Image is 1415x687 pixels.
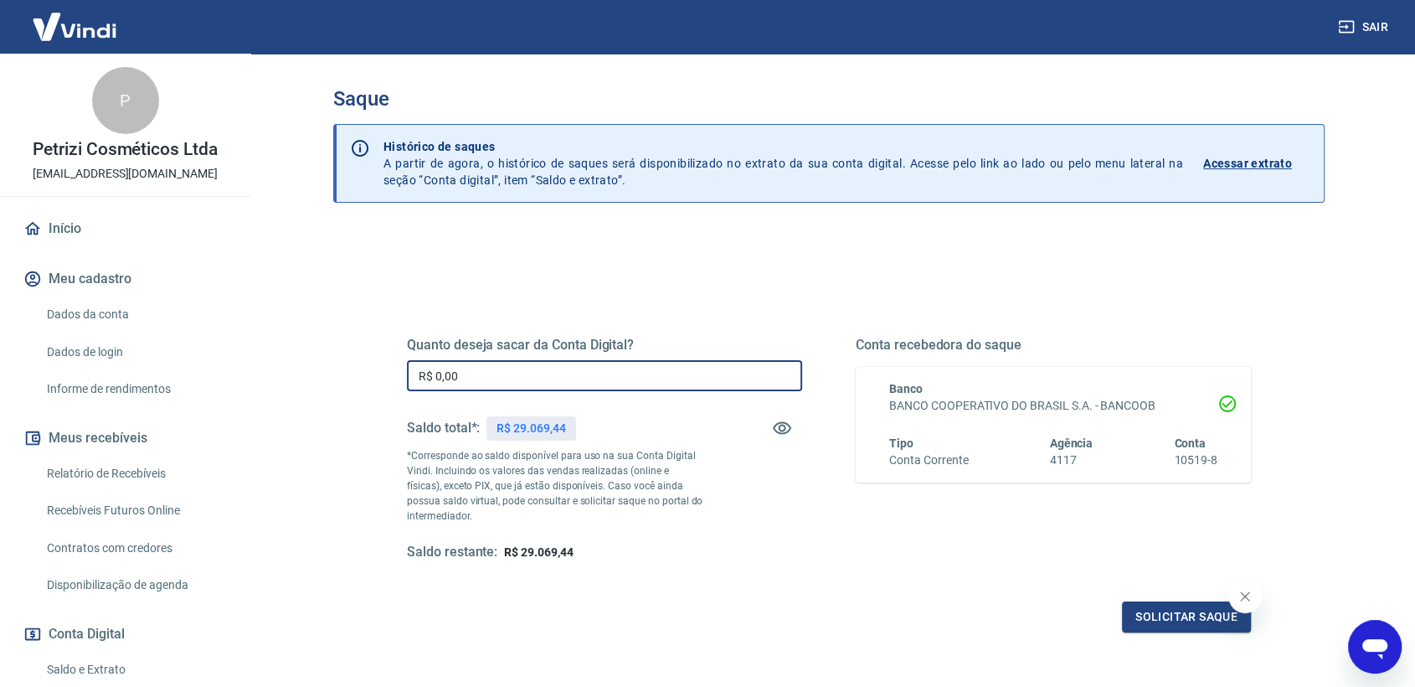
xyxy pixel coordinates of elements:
[1348,620,1402,674] iframe: Botão para abrir a janela de mensagens
[20,616,230,653] button: Conta Digital
[407,420,480,436] h5: Saldo total*:
[1203,155,1292,172] p: Acessar extrato
[333,87,1325,111] h3: Saque
[20,210,230,247] a: Início
[20,420,230,457] button: Meus recebíveis
[1122,602,1251,633] button: Solicitar saque
[889,397,1217,415] h6: BANCO COOPERATIVO DO BRASIL S.A. - BANCOOB
[889,382,923,395] span: Banco
[40,531,230,566] a: Contratos com credores
[407,337,802,354] h5: Quanto deseja sacar da Conta Digital?
[889,436,913,450] span: Tipo
[10,12,141,25] span: Olá! Precisa de ajuda?
[40,372,230,406] a: Informe de rendimentos
[383,138,1183,155] p: Histórico de saques
[40,335,230,369] a: Dados de login
[407,448,703,524] p: *Corresponde ao saldo disponível para uso na sua Conta Digital Vindi. Incluindo os valores das ve...
[497,420,565,437] p: R$ 29.069,44
[33,165,218,183] p: [EMAIL_ADDRESS][DOMAIN_NAME]
[1174,452,1217,469] h6: 10519-8
[889,452,968,469] h6: Conta Corrente
[40,457,230,491] a: Relatório de Recebíveis
[92,67,159,134] div: P
[1050,436,1093,450] span: Agência
[504,545,573,559] span: R$ 29.069,44
[1174,436,1206,450] span: Conta
[1050,452,1093,469] h6: 4117
[1335,12,1395,43] button: Sair
[33,141,218,158] p: Petrizi Cosméticos Ltda
[20,261,230,297] button: Meu cadastro
[383,138,1183,189] p: A partir de agora, o histórico de saques será disponibilizado no extrato da sua conta digital. Ac...
[40,493,230,528] a: Recebíveis Futuros Online
[40,653,230,687] a: Saldo e Extrato
[407,544,497,561] h5: Saldo restante:
[856,337,1251,354] h5: Conta recebedora do saque
[40,568,230,602] a: Disponibilização de agenda
[40,297,230,332] a: Dados da conta
[20,1,129,52] img: Vindi
[1203,138,1310,189] a: Acessar extrato
[1228,580,1262,613] iframe: Fechar mensagem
